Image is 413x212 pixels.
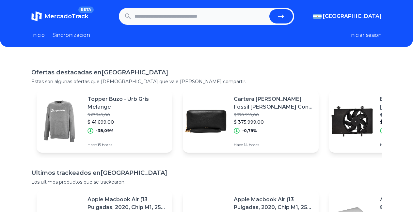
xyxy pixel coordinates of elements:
[78,7,94,13] span: BETA
[37,90,172,153] a: Featured imageTopper Buzo - Urb Gris Melange$ 67.349,00$ 41.699,00-38,09%Hace 15 horas
[87,112,167,117] p: $ 67.349,00
[234,196,313,211] p: Apple Macbook Air (13 Pulgadas, 2020, Chip M1, 256 Gb De Ssd, 8 Gb De Ram) - Plata
[87,196,167,211] p: Apple Macbook Air (13 Pulgadas, 2020, Chip M1, 256 Gb De Ssd, 8 Gb De Ram) - Plata
[183,98,229,144] img: Featured image
[53,31,90,39] a: Sincronizacion
[234,95,313,111] p: Cartera [PERSON_NAME] Fossil [PERSON_NAME] Con Bloqueo Rfid Para Mujer
[87,95,167,111] p: Topper Buzo - Urb Gris Melange
[313,12,382,20] button: [GEOGRAPHIC_DATA]
[31,31,45,39] a: Inicio
[31,68,382,77] h1: Ofertas destacadas en [GEOGRAPHIC_DATA]
[44,13,88,20] span: MercadoTrack
[31,168,382,177] h1: Ultimos trackeados en [GEOGRAPHIC_DATA]
[313,14,322,19] img: Argentina
[323,12,382,20] span: [GEOGRAPHIC_DATA]
[31,78,382,85] p: Estas son algunas ofertas que [DEMOGRAPHIC_DATA] que vale [PERSON_NAME] compartir.
[234,112,313,117] p: $ 378.999,00
[96,128,114,133] p: -38,09%
[234,119,313,125] p: $ 375.999,00
[234,142,313,147] p: Hace 14 horas
[329,98,375,144] img: Featured image
[37,98,82,144] img: Featured image
[31,179,382,185] p: Los ultimos productos que se trackearon.
[349,31,382,39] button: Iniciar sesion
[31,11,42,22] img: MercadoTrack
[87,119,167,125] p: $ 41.699,00
[31,11,88,22] a: MercadoTrackBETA
[183,90,319,153] a: Featured imageCartera [PERSON_NAME] Fossil [PERSON_NAME] Con Bloqueo Rfid Para Mujer$ 378.999,00$...
[242,128,257,133] p: -0,79%
[87,142,167,147] p: Hace 15 horas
